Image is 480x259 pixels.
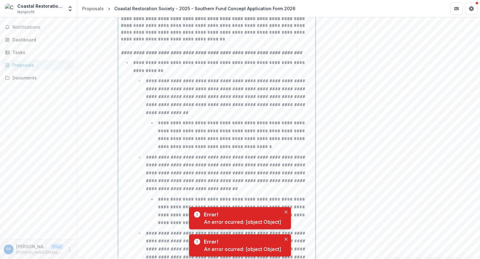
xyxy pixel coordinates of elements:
[114,5,295,12] div: Coastal Restoration Society - 2025 - Southern Fund Concept Application Form 2026
[2,47,74,57] a: Tasks
[16,243,48,250] p: [PERSON_NAME]
[204,211,279,218] div: Error!
[12,49,69,56] div: Tasks
[465,2,478,15] button: Get Help
[82,5,104,12] div: Proposals
[12,62,69,68] div: Proposals
[12,25,72,30] span: Notifications
[12,36,69,43] div: Dashboard
[2,73,74,83] a: Documents
[204,245,281,253] div: An error ocurred: [object Object]
[80,4,106,13] a: Proposals
[17,9,35,15] span: Nonprofit
[282,236,290,243] button: Close
[2,60,74,70] a: Proposals
[66,246,73,253] button: More
[450,2,463,15] button: Partners
[2,22,74,32] button: Notifications
[2,35,74,45] a: Dashboard
[16,250,63,255] p: [PERSON_NAME][EMAIL_ADDRESS][DOMAIN_NAME]
[6,247,11,251] div: Sandy Pike
[204,238,279,245] div: Error!
[51,244,63,249] p: User
[282,208,290,216] button: Close
[5,4,15,14] img: Coastal Restoration Society
[80,4,298,13] nav: breadcrumb
[66,2,74,15] button: Open entity switcher
[17,3,63,9] div: Coastal Restoration Society
[12,74,69,81] div: Documents
[204,218,281,226] div: An error ocurred: [object Object]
